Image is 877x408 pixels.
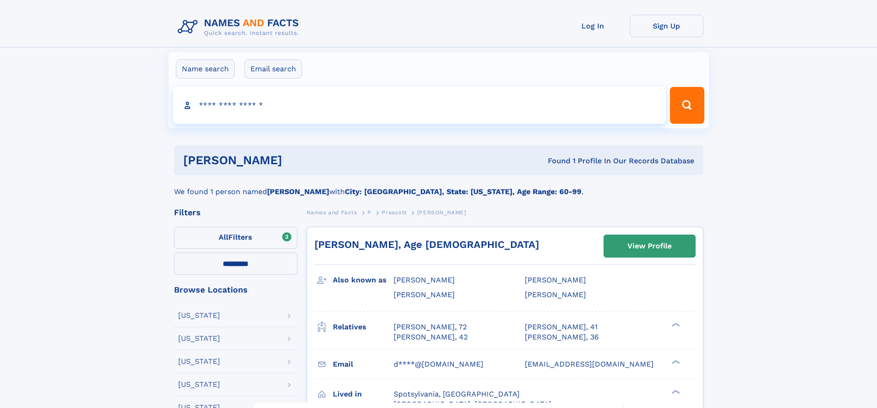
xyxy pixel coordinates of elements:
[333,272,394,288] h3: Also known as
[174,227,297,249] label: Filters
[178,381,220,388] div: [US_STATE]
[267,187,329,196] b: [PERSON_NAME]
[367,207,372,218] a: P
[345,187,581,196] b: City: [GEOGRAPHIC_DATA], State: [US_STATE], Age Range: 60-99
[604,235,695,257] a: View Profile
[333,386,394,402] h3: Lived in
[415,156,694,166] div: Found 1 Profile In Our Records Database
[394,390,520,398] span: Spotsylvania, [GEOGRAPHIC_DATA]
[333,319,394,335] h3: Relatives
[174,15,307,40] img: Logo Names and Facts
[178,335,220,342] div: [US_STATE]
[174,208,297,217] div: Filters
[382,207,407,218] a: Prescott
[174,286,297,294] div: Browse Locations
[244,59,302,79] label: Email search
[174,175,703,197] div: We found 1 person named with .
[394,322,467,332] a: [PERSON_NAME], 72
[394,290,455,299] span: [PERSON_NAME]
[525,322,598,332] a: [PERSON_NAME], 41
[367,209,372,216] span: P
[525,360,654,368] span: [EMAIL_ADDRESS][DOMAIN_NAME]
[525,276,586,284] span: [PERSON_NAME]
[670,87,704,124] button: Search Button
[556,15,630,37] a: Log In
[394,332,468,342] a: [PERSON_NAME], 42
[627,236,672,257] div: View Profile
[219,233,228,241] span: All
[630,15,703,37] a: Sign Up
[314,239,539,250] a: [PERSON_NAME], Age [DEMOGRAPHIC_DATA]
[525,332,599,342] a: [PERSON_NAME], 36
[394,276,455,284] span: [PERSON_NAME]
[176,59,235,79] label: Name search
[525,290,586,299] span: [PERSON_NAME]
[669,359,680,365] div: ❯
[417,209,466,216] span: [PERSON_NAME]
[669,389,680,395] div: ❯
[178,358,220,365] div: [US_STATE]
[173,87,666,124] input: search input
[669,322,680,328] div: ❯
[307,207,357,218] a: Names and Facts
[382,209,407,216] span: Prescott
[333,356,394,372] h3: Email
[178,312,220,319] div: [US_STATE]
[183,155,415,166] h1: [PERSON_NAME]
